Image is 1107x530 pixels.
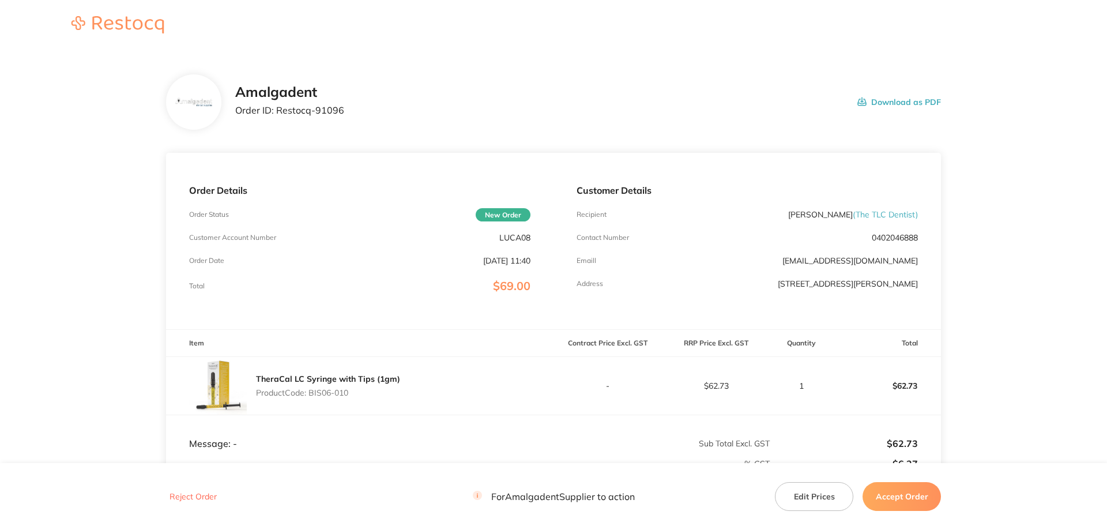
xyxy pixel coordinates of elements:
[771,381,832,390] p: 1
[775,482,853,511] button: Edit Prices
[189,234,276,242] p: Customer Account Number
[577,280,603,288] p: Address
[189,257,224,265] p: Order Date
[476,208,530,221] span: New Order
[60,16,175,33] img: Restocq logo
[256,388,400,397] p: Product Code: BIS06-010
[853,209,918,220] span: ( The TLC Dentist )
[577,185,918,196] p: Customer Details
[554,439,770,448] p: Sub Total Excl. GST
[256,374,400,384] a: TheraCal LC Syringe with Tips (1gm)
[778,279,918,288] p: [STREET_ADDRESS][PERSON_NAME]
[189,185,530,196] p: Order Details
[473,491,635,502] p: For Amalgadent Supplier to action
[235,84,344,100] h2: Amalgadent
[782,255,918,266] a: [EMAIL_ADDRESS][DOMAIN_NAME]
[189,211,229,219] p: Order Status
[833,372,940,400] p: $62.73
[189,357,247,415] img: amRrdW8zeg
[493,279,530,293] span: $69.00
[166,415,553,449] td: Message: -
[833,330,941,357] th: Total
[788,210,918,219] p: [PERSON_NAME]
[175,97,212,107] img: b285Ymlzag
[189,282,205,290] p: Total
[577,234,629,242] p: Contact Number
[166,492,220,502] button: Reject Order
[662,330,770,357] th: RRP Price Excl. GST
[771,438,918,449] p: $62.73
[235,105,344,115] p: Order ID: Restocq- 91096
[483,256,530,265] p: [DATE] 11:40
[577,211,607,219] p: Recipient
[872,233,918,242] p: 0402046888
[166,330,553,357] th: Item
[60,16,175,35] a: Restocq logo
[553,330,662,357] th: Contract Price Excl. GST
[770,330,833,357] th: Quantity
[857,84,941,120] button: Download as PDF
[167,459,770,468] p: % GST
[577,257,596,265] p: Emaill
[771,458,918,469] p: $6.27
[863,482,941,511] button: Accept Order
[499,233,530,242] p: LUCA08
[662,381,770,390] p: $62.73
[554,381,661,390] p: -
